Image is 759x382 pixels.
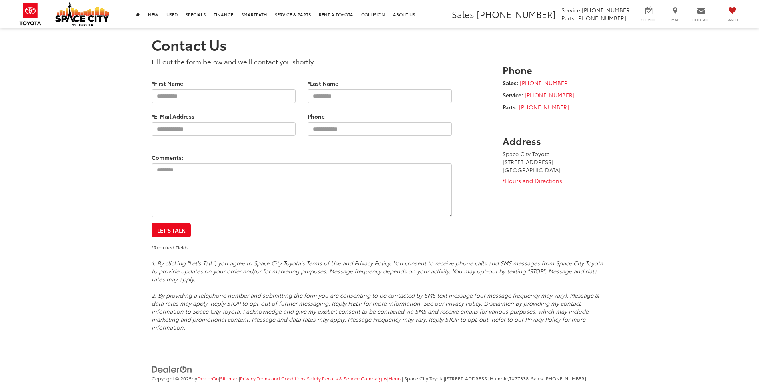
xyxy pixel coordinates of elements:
[503,64,608,75] h3: Phone
[544,375,586,382] span: [PHONE_NUMBER]
[519,103,569,111] a: [PHONE_NUMBER]
[306,375,387,382] span: |
[152,375,192,382] span: Copyright © 2025
[503,91,523,99] strong: Service:
[219,375,239,382] span: |
[152,112,194,120] label: *E-Mail Address
[152,153,183,161] label: Comments:
[503,103,517,111] strong: Parts:
[640,17,658,22] span: Service
[152,244,189,251] small: *Required Fields
[308,79,338,87] label: *Last Name
[192,375,219,382] span: by
[307,375,387,382] a: Safety Recalls & Service Campaigns, Opens in a new tab
[152,223,191,237] button: Let's Talk
[257,375,306,382] a: Terms and Conditions
[239,375,256,382] span: |
[387,375,402,382] span: |
[445,375,490,382] span: [STREET_ADDRESS],
[152,36,608,52] h1: Contact Us
[452,8,474,20] span: Sales
[525,91,575,99] a: [PHONE_NUMBER]
[692,17,710,22] span: Contact
[723,17,741,22] span: Saved
[240,375,256,382] a: Privacy
[561,6,580,14] span: Service
[55,2,109,26] img: Space City Toyota
[529,375,586,382] span: | Sales:
[402,375,444,382] span: | Space City Toyota
[197,375,219,382] a: DealerOn Home Page
[490,375,509,382] span: Humble,
[308,112,325,120] label: Phone
[515,375,529,382] span: 77338
[503,135,608,146] h3: Address
[503,150,608,174] address: Space City Toyota [STREET_ADDRESS] [GEOGRAPHIC_DATA]
[503,177,562,185] a: Hours and Directions
[509,375,515,382] span: TX
[152,259,603,331] em: 1. By clicking "Let's Talk", you agree to Space City Toyota's Terms of Use and Privacy Policy. Yo...
[561,14,575,22] span: Parts
[576,14,626,22] span: [PHONE_NUMBER]
[220,375,239,382] a: Sitemap
[444,375,529,382] span: |
[152,79,183,87] label: *First Name
[389,375,402,382] a: Hours
[666,17,684,22] span: Map
[152,365,192,373] a: DealerOn
[152,56,452,66] p: Fill out the form below and we'll contact you shortly.
[477,8,556,20] span: [PHONE_NUMBER]
[256,375,306,382] span: |
[520,79,570,87] a: [PHONE_NUMBER]
[503,79,518,87] strong: Sales:
[152,365,192,374] img: DealerOn
[582,6,632,14] span: [PHONE_NUMBER]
